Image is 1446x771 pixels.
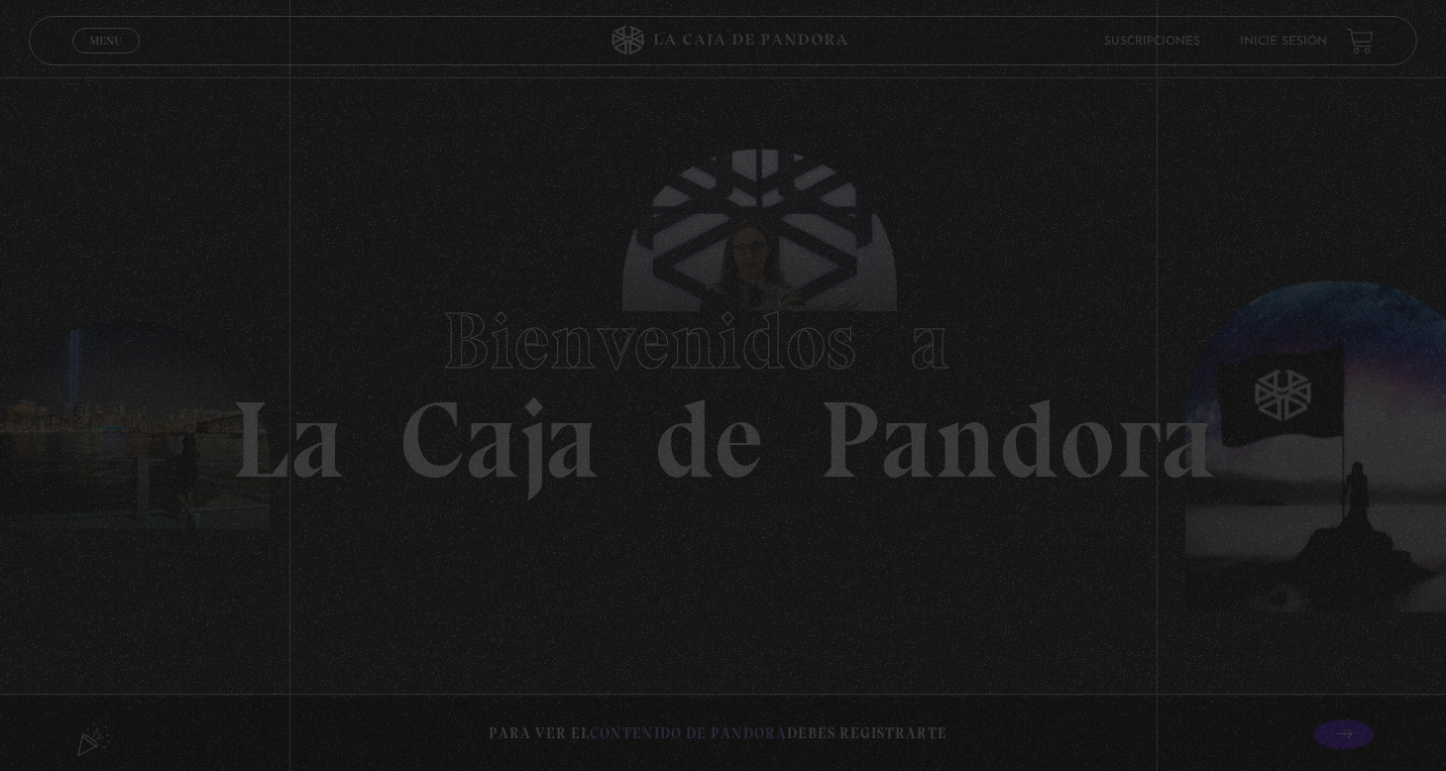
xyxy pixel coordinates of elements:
a: Inicie sesión [1240,35,1327,47]
a: Suscripciones [1104,35,1200,47]
span: contenido de Pandora [590,724,787,742]
a: View your shopping cart [1347,27,1374,54]
span: Menu [90,35,123,47]
h1: La Caja de Pandora [231,276,1215,495]
span: Bienvenidos a [442,293,1005,388]
span: Cerrar [83,51,130,64]
p: Para ver el debes registrarte [489,720,947,747]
